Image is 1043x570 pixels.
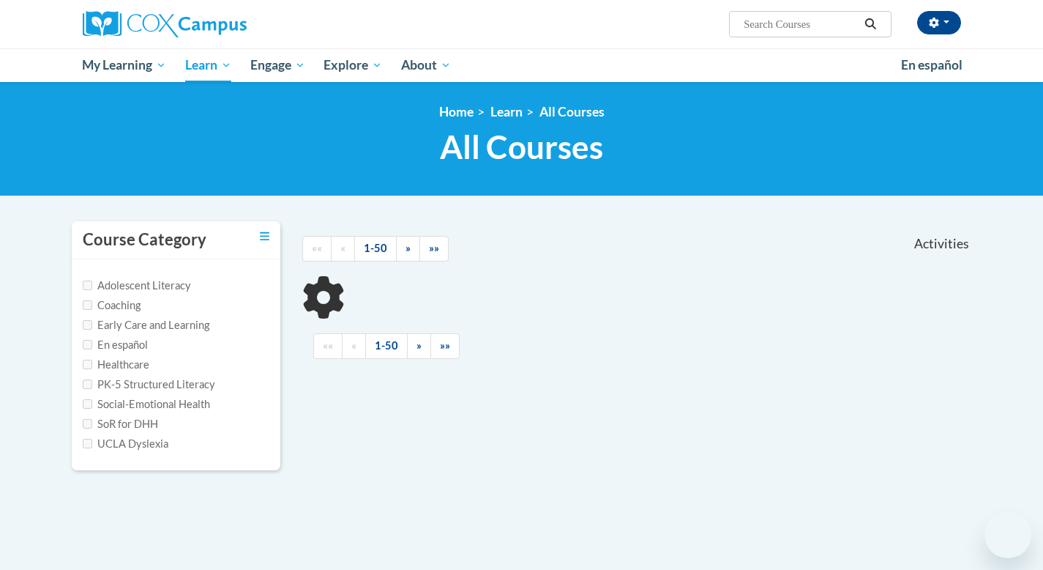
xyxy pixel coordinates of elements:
[83,399,92,409] input: Checkbox for Options
[419,236,449,262] a: End
[351,339,356,352] span: «
[401,56,451,74] span: About
[312,242,322,254] span: ««
[914,236,969,252] span: Activities
[83,229,206,251] h3: Course Category
[83,320,92,330] input: Checkbox for Options
[340,242,345,254] span: «
[61,48,983,82] div: Main menu
[405,242,411,254] span: »
[859,15,881,33] button: Search
[83,436,168,452] label: UCLA Dyslexia
[83,377,215,393] label: PK-5 Structured Literacy
[313,333,343,359] a: Begining
[539,104,605,119] a: All Courses
[416,339,422,352] span: »
[323,339,333,352] span: ««
[250,56,305,74] span: Engage
[354,236,397,262] a: 1-50
[83,357,149,373] label: Healthcare
[83,419,92,429] input: Checkbox for Options
[742,15,859,33] input: Search Courses
[430,333,460,359] a: End
[83,337,148,353] label: En español
[82,56,166,74] span: My Learning
[324,56,382,74] span: Explore
[260,229,269,245] a: Toggle collapse
[331,236,355,262] a: Previous
[901,57,962,73] span: En español
[83,439,92,448] input: Checkbox for Options
[392,48,460,82] a: About
[83,281,92,290] input: Checkbox for Options
[83,278,191,294] label: Adolescent Literacy
[342,333,366,359] a: Previous
[439,104,474,119] a: Home
[365,333,408,359] a: 1-50
[83,317,209,333] label: Early Care and Learning
[83,297,141,314] label: Coaching
[917,11,961,34] button: Account Settings
[490,104,523,119] a: Learn
[396,236,420,262] a: Next
[83,360,92,369] input: Checkbox for Options
[83,416,158,432] label: SoR for DHH
[83,380,92,389] input: Checkbox for Options
[891,50,972,81] a: En español
[302,236,332,262] a: Begining
[241,48,315,82] a: Engage
[83,11,361,37] a: Cox Campus
[429,242,439,254] span: »»
[83,396,210,412] label: Social-Emotional Health
[984,511,1031,558] iframe: Button to launch messaging window
[83,340,92,349] input: Checkbox for Options
[440,127,603,166] span: All Courses
[73,48,176,82] a: My Learning
[440,339,450,352] span: »»
[83,300,92,310] input: Checkbox for Options
[185,56,231,74] span: Learn
[314,48,392,82] a: Explore
[83,11,247,37] img: Cox Campus
[176,48,241,82] a: Learn
[407,333,431,359] a: Next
